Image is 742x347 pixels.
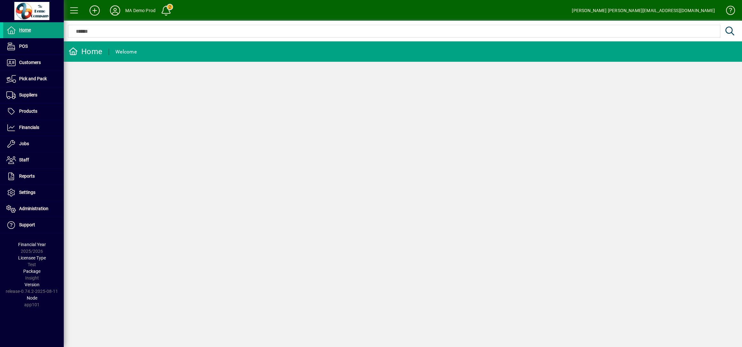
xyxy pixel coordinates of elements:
[27,295,37,301] span: Node
[3,152,64,168] a: Staff
[19,141,29,146] span: Jobs
[19,27,31,32] span: Home
[3,185,64,201] a: Settings
[23,269,40,274] span: Package
[3,87,64,103] a: Suppliers
[19,157,29,162] span: Staff
[3,120,64,136] a: Financials
[84,5,105,16] button: Add
[115,47,137,57] div: Welcome
[3,103,64,119] a: Products
[69,46,102,57] div: Home
[19,190,35,195] span: Settings
[18,255,46,260] span: Licensee Type
[3,168,64,184] a: Reports
[105,5,125,16] button: Profile
[18,242,46,247] span: Financial Year
[19,44,28,49] span: POS
[3,71,64,87] a: Pick and Pack
[19,76,47,81] span: Pick and Pack
[3,201,64,217] a: Administration
[19,173,35,179] span: Reports
[19,60,41,65] span: Customers
[3,136,64,152] a: Jobs
[19,222,35,227] span: Support
[721,1,734,22] a: Knowledge Base
[3,217,64,233] a: Support
[572,5,715,16] div: [PERSON_NAME] [PERSON_NAME][EMAIL_ADDRESS][DOMAIN_NAME]
[25,282,40,287] span: Version
[125,5,156,16] div: MA Demo Prod
[3,55,64,71] a: Customers
[19,125,39,130] span: Financials
[19,92,37,97] span: Suppliers
[19,206,48,211] span: Administration
[3,39,64,54] a: POS
[19,109,37,114] span: Products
